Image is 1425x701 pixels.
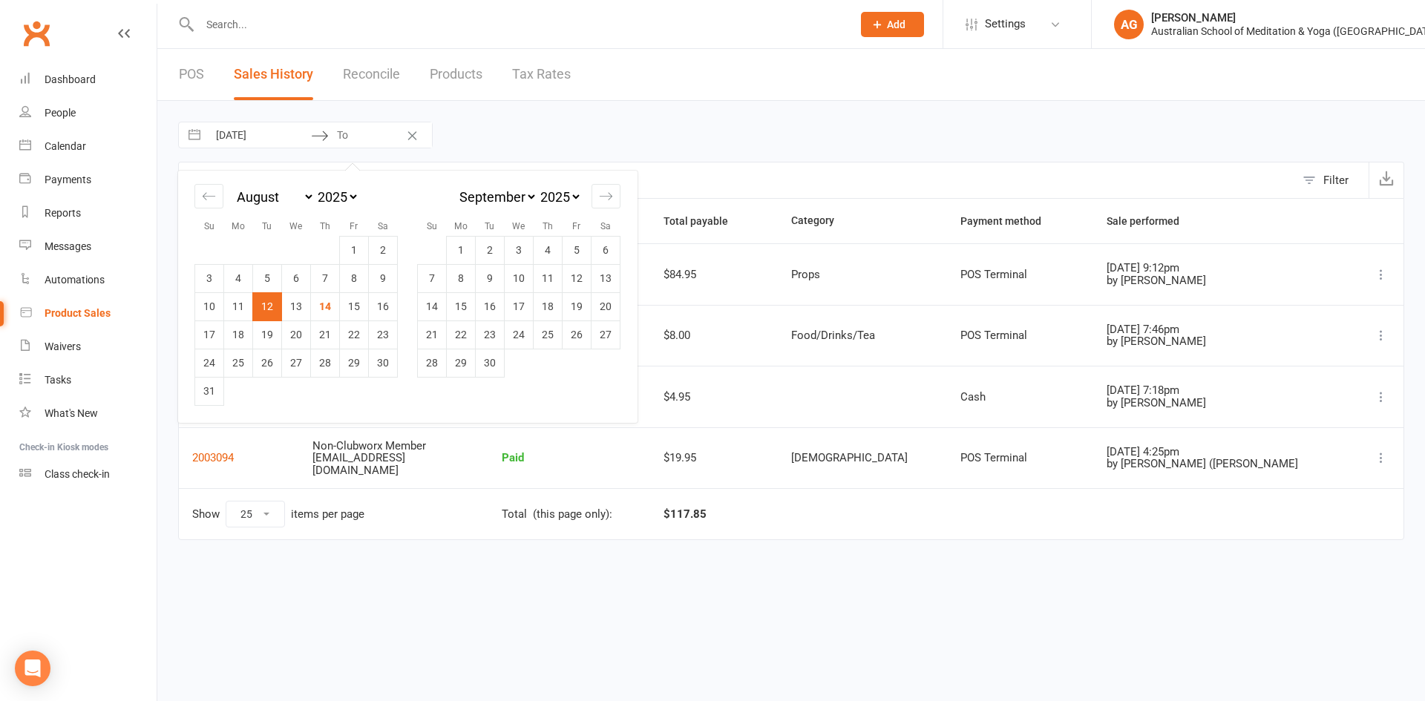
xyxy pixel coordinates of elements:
[534,292,563,320] td: Choose Thursday, September 18, 2025 as your check-out date. It’s available.
[224,349,253,377] td: Choose Monday, August 25, 2025 as your check-out date. It’s available.
[1323,171,1349,189] div: Filter
[1107,335,1337,348] div: by [PERSON_NAME]
[592,292,620,320] td: Choose Saturday, September 20, 2025 as your check-out date. It’s available.
[45,340,81,352] div: Waivers
[543,221,553,231] small: Th
[289,221,302,231] small: We
[45,73,96,85] div: Dashboard
[195,292,224,320] td: Choose Sunday, August 10, 2025 as your check-out date. It’s available.
[887,19,905,30] span: Add
[985,7,1026,41] span: Settings
[19,130,157,163] a: Calendar
[505,264,534,292] td: Choose Wednesday, September 10, 2025 as your check-out date. It’s available.
[19,63,157,96] a: Dashboard
[195,377,224,405] td: Choose Sunday, August 31, 2025 as your check-out date. It’s available.
[592,320,620,349] td: Choose Saturday, September 27, 2025 as your check-out date. It’s available.
[399,121,425,149] button: Clear Dates
[861,12,924,37] button: Add
[19,363,157,397] a: Tasks
[447,349,476,377] td: Choose Monday, September 29, 2025 as your check-out date. It’s available.
[312,439,426,452] span: Non-Clubworx Member
[664,212,744,230] button: Total payable
[253,292,282,320] td: Selected as start date. Tuesday, August 12, 2025
[195,349,224,377] td: Choose Sunday, August 24, 2025 as your check-out date. It’s available.
[195,320,224,349] td: Choose Sunday, August 17, 2025 as your check-out date. It’s available.
[282,349,311,377] td: Choose Wednesday, August 27, 2025 as your check-out date. It’s available.
[369,320,398,349] td: Choose Saturday, August 23, 2025 as your check-out date. It’s available.
[369,264,398,292] td: Choose Saturday, August 9, 2025 as your check-out date. It’s available.
[502,508,527,521] div: Total
[369,236,398,264] td: Choose Saturday, August 2, 2025 as your check-out date. It’s available.
[340,236,369,264] td: Choose Friday, August 1, 2025 as your check-out date. It’s available.
[664,391,764,404] div: $4.95
[476,320,505,349] td: Choose Tuesday, September 23, 2025 as your check-out date. It’s available.
[447,264,476,292] td: Choose Monday, September 8, 2025 as your check-out date. It’s available.
[960,212,1058,230] button: Payment method
[533,508,612,521] div: (this page only):
[447,236,476,264] td: Choose Monday, September 1, 2025 as your check-out date. It’s available.
[1107,397,1337,409] div: by [PERSON_NAME]
[15,651,50,686] div: Open Intercom Messenger
[664,215,744,227] span: Total payable
[447,320,476,349] td: Choose Monday, September 22, 2025 as your check-out date. It’s available.
[340,320,369,349] td: Choose Friday, August 22, 2025 as your check-out date. It’s available.
[418,349,447,377] td: Choose Sunday, September 28, 2025 as your check-out date. It’s available.
[1295,162,1369,198] button: Filter
[311,320,340,349] td: Choose Thursday, August 21, 2025 as your check-out date. It’s available.
[45,274,105,286] div: Automations
[572,221,580,231] small: Fr
[791,329,934,342] div: Food/Drinks/Tea
[19,197,157,230] a: Reports
[505,236,534,264] td: Choose Wednesday, September 3, 2025 as your check-out date. It’s available.
[1107,458,1337,470] div: by [PERSON_NAME] ([PERSON_NAME]
[195,14,842,35] input: Search...
[447,292,476,320] td: Choose Monday, September 15, 2025 as your check-out date. It’s available.
[592,184,620,208] div: Move forward to switch to the next month.
[534,264,563,292] td: Choose Thursday, September 11, 2025 as your check-out date. It’s available.
[45,407,98,419] div: What's New
[960,215,1058,227] span: Payment method
[1107,262,1337,274] div: [DATE] 9:12pm
[592,264,620,292] td: Choose Saturday, September 13, 2025 as your check-out date. It’s available.
[369,349,398,377] td: Choose Saturday, August 30, 2025 as your check-out date. It’s available.
[505,320,534,349] td: Choose Wednesday, September 24, 2025 as your check-out date. It’s available.
[1114,10,1144,39] div: AG
[485,221,494,231] small: Tu
[378,221,388,231] small: Sa
[502,452,638,464] div: Paid
[194,184,223,208] div: Move backward to switch to the previous month.
[664,269,764,281] div: $84.95
[418,320,447,349] td: Choose Sunday, September 21, 2025 as your check-out date. It’s available.
[534,320,563,349] td: Choose Thursday, September 25, 2025 as your check-out date. It’s available.
[19,230,157,263] a: Messages
[534,236,563,264] td: Choose Thursday, September 4, 2025 as your check-out date. It’s available.
[1107,274,1337,287] div: by [PERSON_NAME]
[563,236,592,264] td: Choose Friday, September 5, 2025 as your check-out date. It’s available.
[18,15,55,52] a: Clubworx
[563,292,592,320] td: Choose Friday, September 19, 2025 as your check-out date. It’s available.
[778,199,947,243] th: Category
[505,292,534,320] td: Choose Wednesday, September 17, 2025 as your check-out date. It’s available.
[563,264,592,292] td: Choose Friday, September 12, 2025 as your check-out date. It’s available.
[253,320,282,349] td: Choose Tuesday, August 19, 2025 as your check-out date. It’s available.
[179,49,204,100] a: POS
[430,49,482,100] a: Products
[311,264,340,292] td: Choose Thursday, August 7, 2025 as your check-out date. It’s available.
[204,221,214,231] small: Su
[312,452,446,476] div: [EMAIL_ADDRESS][DOMAIN_NAME]
[181,122,208,148] button: Interact with the calendar and add the check-in date for your trip.
[224,264,253,292] td: Choose Monday, August 4, 2025 as your check-out date. It’s available.
[1107,446,1337,458] div: [DATE] 4:25pm
[253,264,282,292] td: Choose Tuesday, August 5, 2025 as your check-out date. It’s available.
[45,140,86,152] div: Calendar
[311,349,340,377] td: Choose Thursday, August 28, 2025 as your check-out date. It’s available.
[1107,323,1337,336] div: [DATE] 7:46pm
[291,508,364,521] div: items per page
[19,330,157,363] a: Waivers
[208,122,311,148] input: From
[282,292,311,320] td: Choose Wednesday, August 13, 2025 as your check-out date. It’s available.
[234,49,313,100] a: Sales History
[45,240,91,252] div: Messages
[311,292,340,320] td: Choose Thursday, August 14, 2025 as your check-out date. It’s available.
[192,501,364,527] div: Show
